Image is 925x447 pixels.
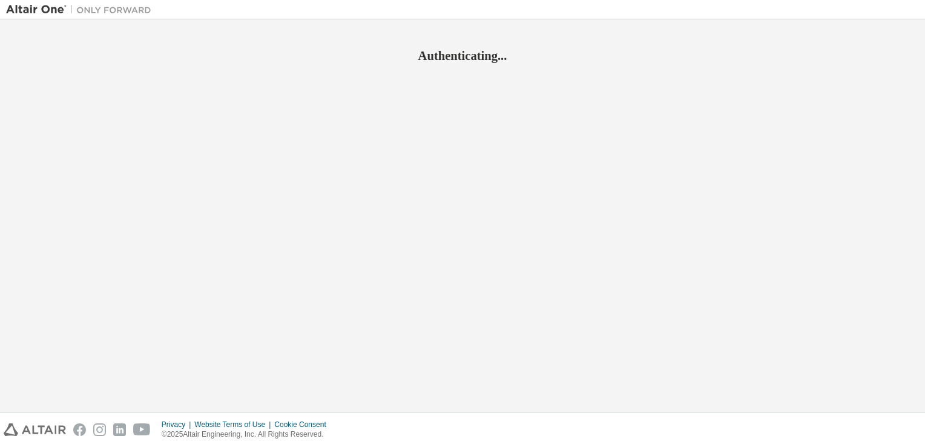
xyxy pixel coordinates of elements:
[274,420,333,429] div: Cookie Consent
[6,4,157,16] img: Altair One
[93,423,106,436] img: instagram.svg
[162,429,334,440] p: © 2025 Altair Engineering, Inc. All Rights Reserved.
[113,423,126,436] img: linkedin.svg
[4,423,66,436] img: altair_logo.svg
[162,420,194,429] div: Privacy
[6,48,919,64] h2: Authenticating...
[133,423,151,436] img: youtube.svg
[73,423,86,436] img: facebook.svg
[194,420,274,429] div: Website Terms of Use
